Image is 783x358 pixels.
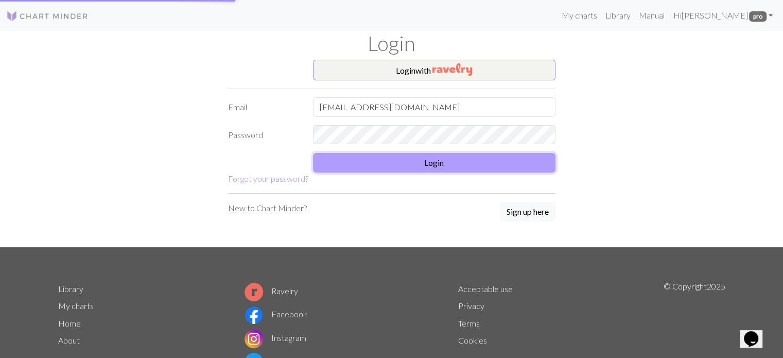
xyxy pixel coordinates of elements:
[222,125,307,145] label: Password
[58,284,83,294] a: Library
[558,5,601,26] a: My charts
[313,60,555,80] button: Loginwith
[740,317,773,348] iframe: chat widget
[500,202,555,223] a: Sign up here
[458,318,480,328] a: Terms
[245,330,263,348] img: Instagram logo
[6,10,89,22] img: Logo
[601,5,635,26] a: Library
[432,63,472,76] img: Ravelry
[458,301,484,311] a: Privacy
[669,5,777,26] a: Hi[PERSON_NAME] pro
[749,11,767,22] span: pro
[245,283,263,301] img: Ravelry logo
[245,333,306,343] a: Instagram
[58,335,80,345] a: About
[52,31,732,56] h1: Login
[222,97,307,117] label: Email
[58,301,94,311] a: My charts
[313,153,555,173] button: Login
[458,284,513,294] a: Acceptable use
[635,5,669,26] a: Manual
[500,202,555,221] button: Sign up here
[458,335,487,345] a: Cookies
[245,286,298,296] a: Ravelry
[228,174,308,183] a: Forgot your password?
[245,306,263,325] img: Facebook logo
[228,202,307,214] p: New to Chart Minder?
[58,318,81,328] a: Home
[245,309,307,319] a: Facebook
